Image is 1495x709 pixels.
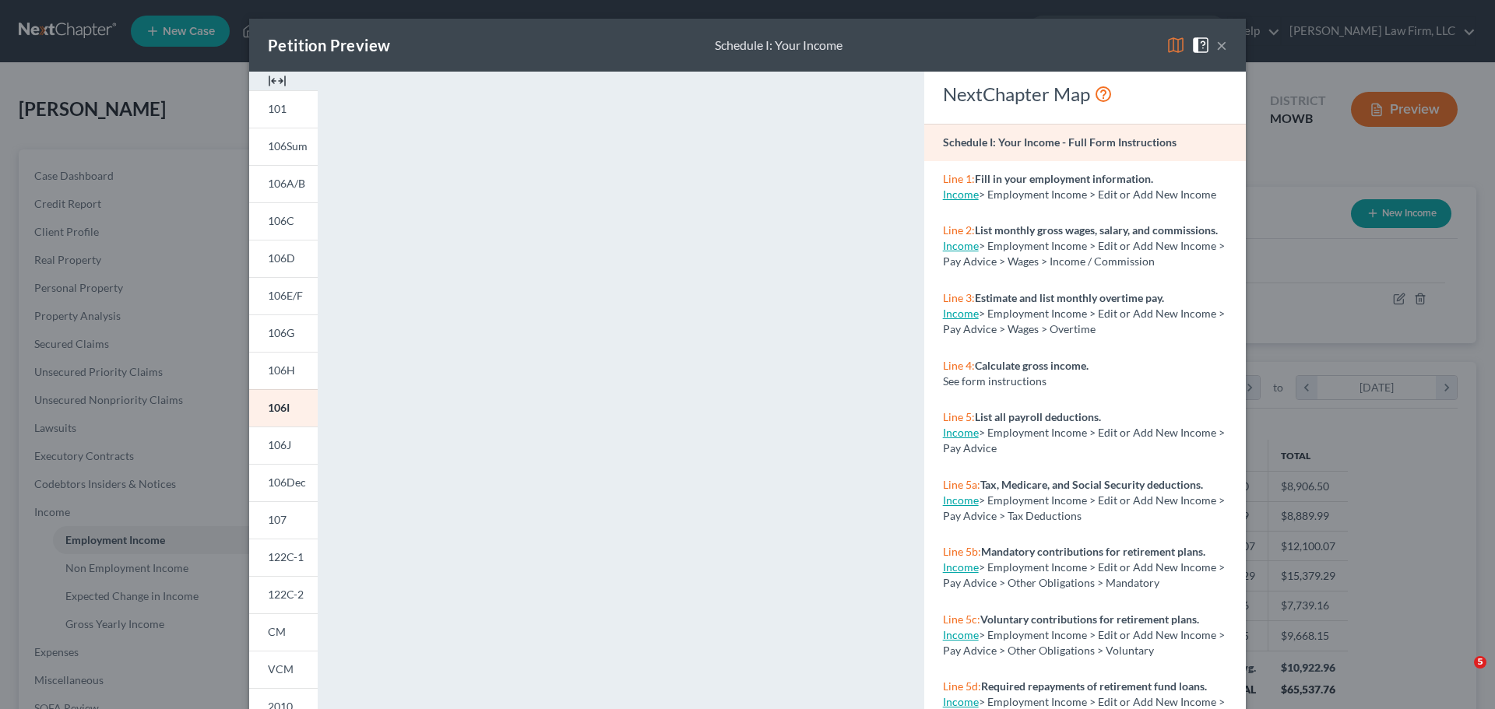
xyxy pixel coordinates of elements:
[981,545,1205,558] strong: Mandatory contributions for retirement plans.
[268,476,306,489] span: 106Dec
[943,359,975,372] span: Line 4:
[249,277,318,314] a: 106E/F
[249,90,318,128] a: 101
[249,464,318,501] a: 106Dec
[268,438,291,451] span: 106J
[249,389,318,426] a: 106I
[975,410,1101,423] strong: List all payroll deductions.
[249,240,318,277] a: 106D
[943,628,979,641] a: Income
[943,307,979,320] a: Income
[268,72,287,90] img: expand-e0f6d898513216a626fdd78e52531dac95497ffd26381d4c15ee2fc46db09dca.svg
[943,82,1227,107] div: NextChapter Map
[1474,656,1486,669] span: 5
[943,545,981,558] span: Line 5b:
[980,478,1203,491] strong: Tax, Medicare, and Social Security deductions.
[268,289,303,302] span: 106E/F
[268,662,294,676] span: VCM
[268,102,287,115] span: 101
[943,493,979,507] a: Income
[975,291,1164,304] strong: Estimate and list monthly overtime pay.
[249,128,318,165] a: 106Sum
[943,239,979,252] a: Income
[943,135,1177,149] strong: Schedule I: Your Income - Full Form Instructions
[943,695,979,708] a: Income
[249,202,318,240] a: 106C
[268,513,287,526] span: 107
[1191,36,1210,54] img: help-close-5ba153eb36485ed6c1ea00a893f15db1cb9b99d6cae46e1a8edb6c62d00a1a76.svg
[979,188,1216,201] span: > Employment Income > Edit or Add New Income
[943,679,981,693] span: Line 5d:
[1216,36,1227,54] button: ×
[249,651,318,688] a: VCM
[268,214,294,227] span: 106C
[249,165,318,202] a: 106A/B
[249,426,318,464] a: 106J
[943,307,1225,335] span: > Employment Income > Edit or Add New Income > Pay Advice > Wages > Overtime
[943,612,980,626] span: Line 5c:
[943,628,1225,657] span: > Employment Income > Edit or Add New Income > Pay Advice > Other Obligations > Voluntary
[268,251,295,265] span: 106D
[268,363,295,377] span: 106H
[943,374,1046,388] span: See form instructions
[268,139,308,153] span: 106Sum
[975,359,1089,372] strong: Calculate gross income.
[249,314,318,352] a: 106G
[943,188,979,201] a: Income
[943,291,975,304] span: Line 3:
[980,612,1199,626] strong: Voluntary contributions for retirement plans.
[943,426,979,439] a: Income
[943,560,979,574] a: Income
[268,34,390,56] div: Petition Preview
[249,539,318,576] a: 122C-1
[268,326,294,339] span: 106G
[943,239,1225,268] span: > Employment Income > Edit or Add New Income > Pay Advice > Wages > Income / Commission
[268,625,286,638] span: CM
[249,576,318,613] a: 122C-2
[249,613,318,651] a: CM
[943,560,1225,589] span: > Employment Income > Edit or Add New Income > Pay Advice > Other Obligations > Mandatory
[943,478,980,491] span: Line 5a:
[249,352,318,389] a: 106H
[715,37,842,54] div: Schedule I: Your Income
[268,588,304,601] span: 122C-2
[268,550,304,563] span: 122C-1
[1166,36,1185,54] img: map-eea8200ae884c6f1103ae1953ef3d486a96c86aabb227e865a55264e3737af1f.svg
[268,401,290,414] span: 106I
[981,679,1207,693] strong: Required repayments of retirement fund loans.
[943,223,975,237] span: Line 2:
[268,177,305,190] span: 106A/B
[249,501,318,539] a: 107
[975,223,1218,237] strong: List monthly gross wages, salary, and commissions.
[1442,656,1479,693] iframe: Intercom live chat
[975,172,1153,185] strong: Fill in your employment information.
[943,410,975,423] span: Line 5:
[943,426,1225,455] span: > Employment Income > Edit or Add New Income > Pay Advice
[943,493,1225,522] span: > Employment Income > Edit or Add New Income > Pay Advice > Tax Deductions
[943,172,975,185] span: Line 1:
